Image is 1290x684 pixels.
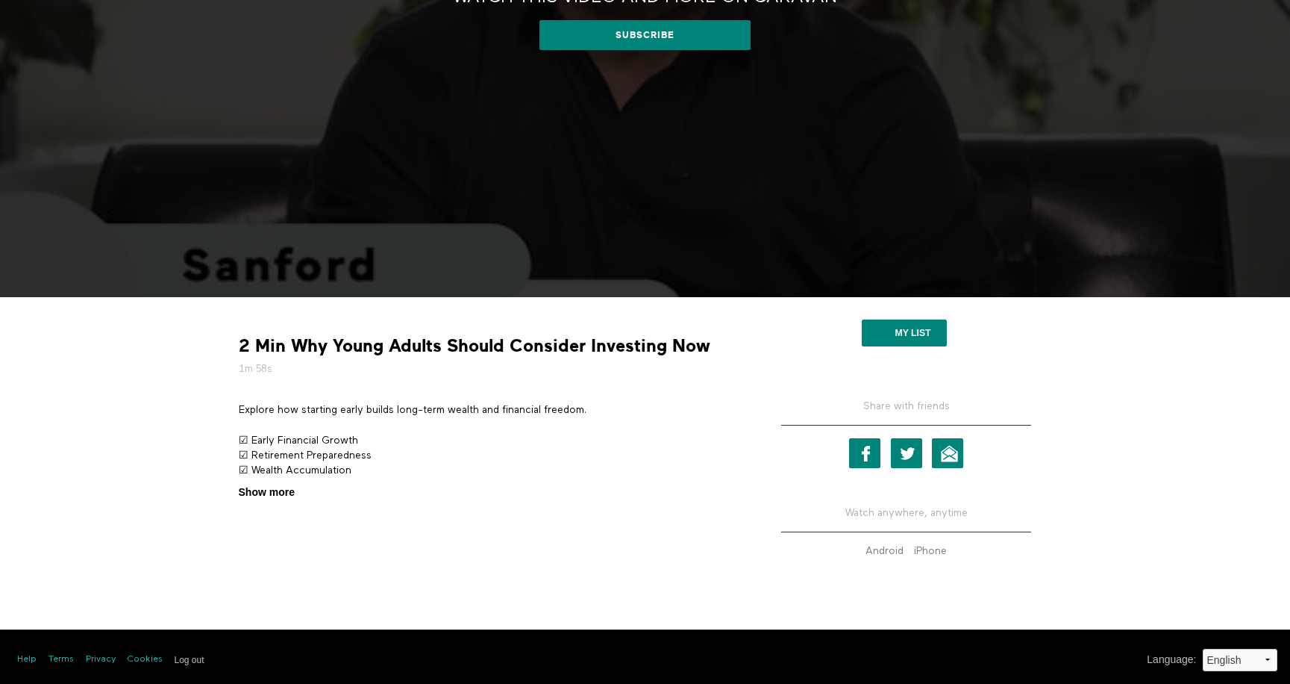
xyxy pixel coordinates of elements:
a: Email [932,438,963,468]
a: Help [17,653,37,666]
a: Android [862,546,907,556]
a: Twitter [891,438,922,468]
a: Subscribe [539,20,751,50]
p: Explore how starting early builds long-term wealth and financial freedom. [239,402,739,417]
label: Language : [1147,652,1196,668]
a: Terms [48,653,74,666]
a: Privacy [86,653,116,666]
strong: iPhone [914,546,947,556]
h5: Watch anywhere, anytime [781,494,1031,532]
button: My list [862,320,946,346]
p: ☑ Early Financial Growth ☑ Retirement Preparedness ☑ Wealth Accumulation [239,433,739,479]
a: iPhone [910,546,951,556]
h5: 1m 58s [239,361,739,376]
a: Cookies [128,653,163,666]
strong: 2 Min Why Young Adults Should Consider Investing Now [239,335,710,358]
a: Facebook [849,438,880,468]
span: Show more [239,485,295,500]
h5: Share with friends [781,399,1031,426]
strong: Android [865,546,904,556]
input: Log out [175,655,204,665]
